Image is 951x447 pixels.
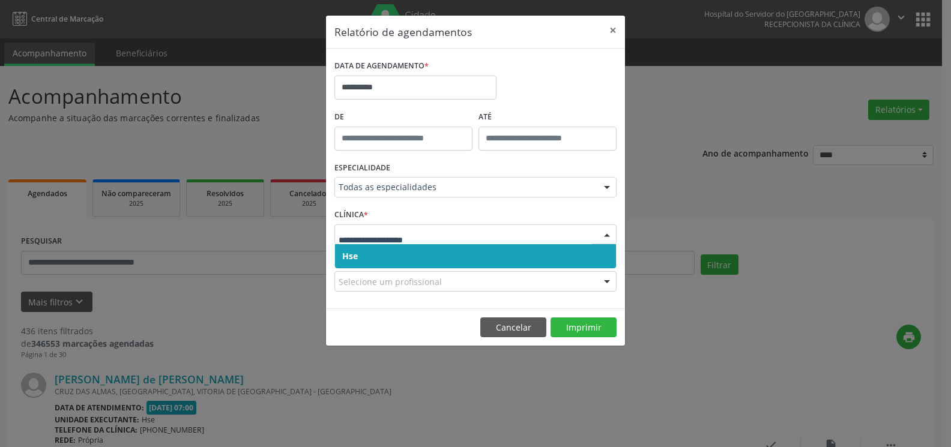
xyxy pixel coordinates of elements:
label: ESPECIALIDADE [334,159,390,178]
label: DATA DE AGENDAMENTO [334,57,429,76]
label: De [334,108,472,127]
button: Imprimir [551,317,617,338]
span: Todas as especialidades [339,181,592,193]
label: CLÍNICA [334,206,368,224]
label: ATÉ [479,108,617,127]
h5: Relatório de agendamentos [334,24,472,40]
span: Hse [342,250,358,262]
button: Cancelar [480,317,546,338]
span: Selecione um profissional [339,275,442,288]
button: Close [601,16,625,45]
